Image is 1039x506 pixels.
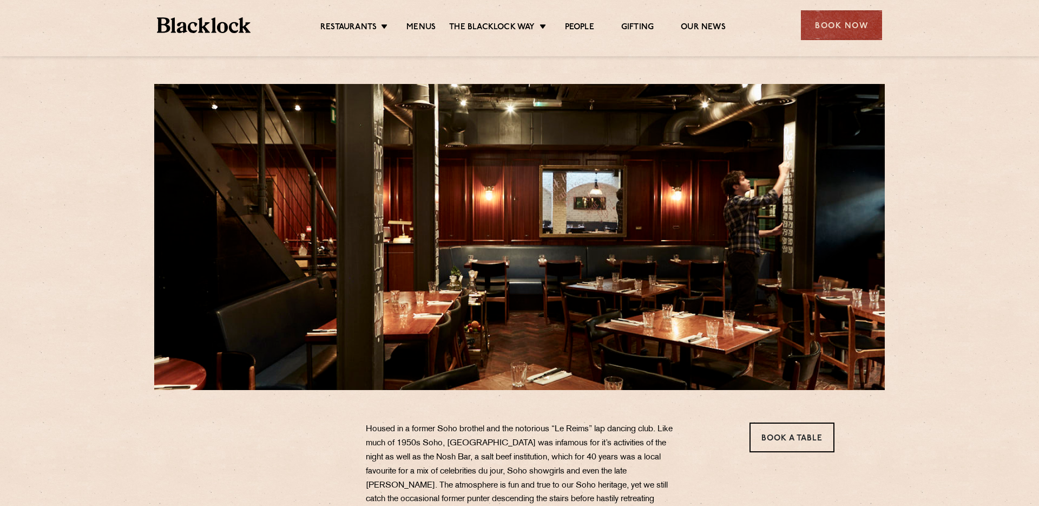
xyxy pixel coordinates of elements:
[449,22,535,34] a: The Blacklock Way
[406,22,436,34] a: Menus
[749,423,834,452] a: Book a Table
[320,22,377,34] a: Restaurants
[205,423,326,504] img: svg%3E
[565,22,594,34] a: People
[681,22,726,34] a: Our News
[801,10,882,40] div: Book Now
[157,17,251,33] img: BL_Textured_Logo-footer-cropped.svg
[621,22,654,34] a: Gifting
